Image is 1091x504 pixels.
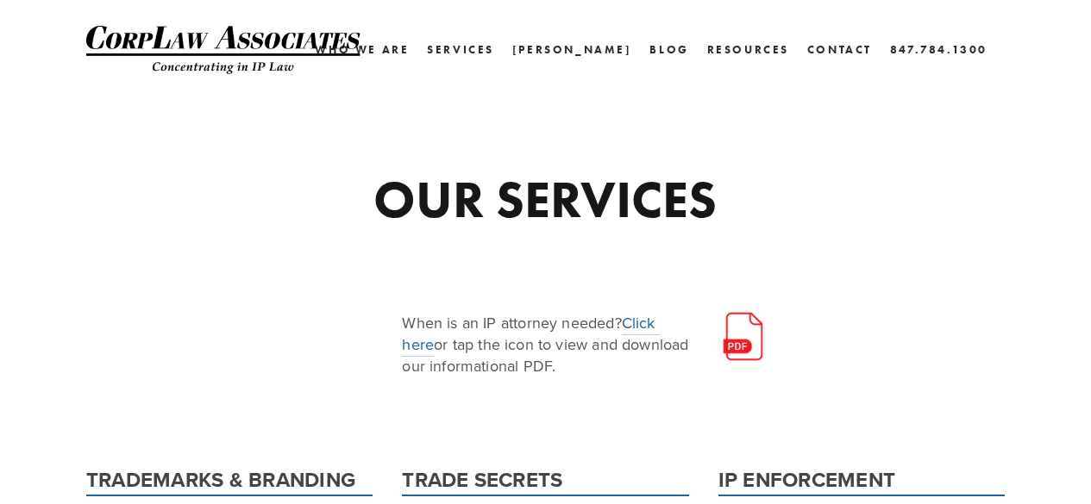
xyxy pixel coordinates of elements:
strong: TRADEMARKS & BRANDING [86,464,355,495]
a: [PERSON_NAME] [512,37,632,62]
p: When is an IP attorney needed? or tap the icon to view and download our informational PDF. [402,312,688,377]
strong: IP ENFORCEMENT [718,464,895,495]
h1: OUR SERVICES [244,173,847,225]
a: Resources [707,43,789,56]
strong: TRADE SECRETS [402,464,562,495]
a: Blog [649,37,688,62]
a: 847.784.1300 [890,37,988,62]
img: CorpLaw IP Law Firm [86,26,362,74]
img: pdf-icon.png [718,312,768,362]
a: Contact [807,37,872,62]
a: Click here [402,312,660,357]
a: Services [427,37,494,62]
a: Who We Are [315,37,409,62]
